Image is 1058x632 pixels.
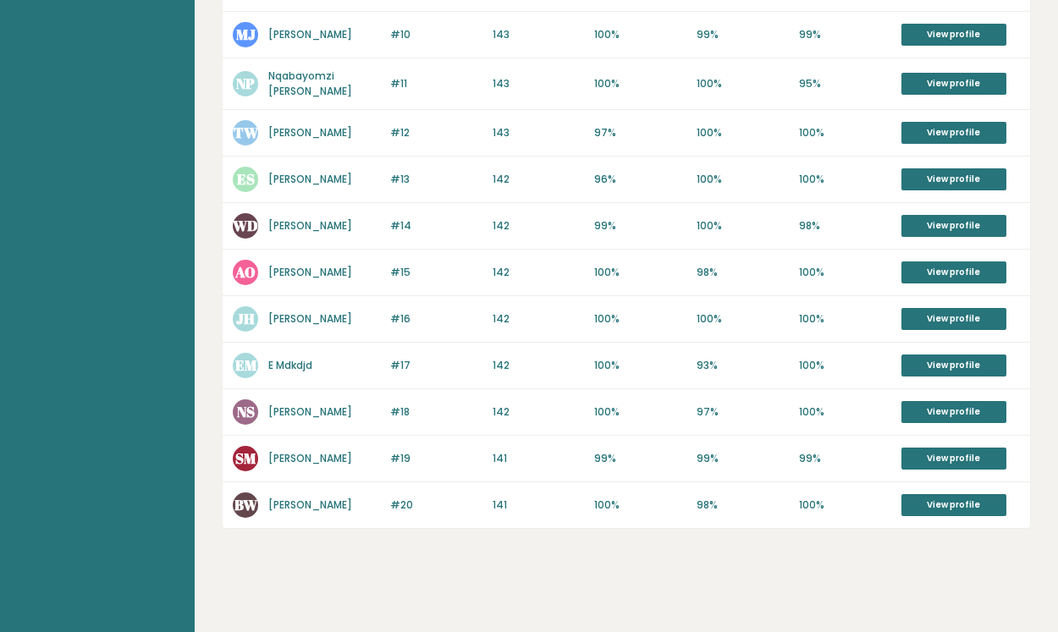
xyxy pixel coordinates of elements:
text: AO [234,262,256,282]
a: [PERSON_NAME] [268,218,352,233]
p: 100% [799,358,891,373]
p: #15 [390,265,482,280]
text: SM [235,448,256,468]
p: 97% [697,404,789,420]
p: 141 [493,451,585,466]
a: View profile [901,122,1006,144]
p: 100% [697,76,789,91]
p: 96% [594,172,686,187]
p: 142 [493,265,585,280]
p: 100% [594,311,686,327]
p: 142 [493,404,585,420]
p: #18 [390,404,482,420]
a: [PERSON_NAME] [268,451,352,465]
p: #13 [390,172,482,187]
a: View profile [901,215,1006,237]
p: 100% [594,76,686,91]
a: View profile [901,448,1006,470]
a: [PERSON_NAME] [268,311,352,326]
p: 100% [799,125,891,140]
p: 100% [697,125,789,140]
p: #14 [390,218,482,234]
p: 142 [493,358,585,373]
p: #12 [390,125,482,140]
a: View profile [901,168,1006,190]
p: 100% [697,311,789,327]
p: 95% [799,76,891,91]
p: 100% [799,497,891,513]
p: #16 [390,311,482,327]
text: ES [237,169,255,189]
p: #17 [390,358,482,373]
p: 142 [493,172,585,187]
p: 99% [697,451,789,466]
p: 98% [697,497,789,513]
text: NS [237,402,255,421]
p: 97% [594,125,686,140]
p: 100% [594,358,686,373]
a: View profile [901,261,1006,283]
p: 100% [697,172,789,187]
a: View profile [901,308,1006,330]
text: NP [236,74,255,93]
p: 98% [697,265,789,280]
a: View profile [901,401,1006,423]
a: View profile [901,73,1006,95]
p: 99% [799,451,891,466]
p: #11 [390,76,482,91]
p: 143 [493,76,585,91]
text: TW [234,123,259,142]
text: BW [234,495,258,514]
p: #20 [390,497,482,513]
p: 100% [697,218,789,234]
p: 100% [799,172,891,187]
a: View profile [901,494,1006,516]
p: 100% [594,27,686,42]
a: [PERSON_NAME] [268,265,352,279]
p: 100% [799,404,891,420]
a: [PERSON_NAME] [268,27,352,41]
p: 99% [799,27,891,42]
p: 143 [493,125,585,140]
p: 100% [594,497,686,513]
p: #10 [390,27,482,42]
p: 100% [799,311,891,327]
p: 99% [594,451,686,466]
p: 99% [594,218,686,234]
p: 93% [697,358,789,373]
a: [PERSON_NAME] [268,404,352,419]
text: MJ [236,25,256,44]
p: #19 [390,451,482,466]
a: View profile [901,24,1006,46]
p: 100% [799,265,891,280]
p: 142 [493,311,585,327]
a: [PERSON_NAME] [268,125,352,140]
a: [PERSON_NAME] [268,172,352,186]
text: JH [236,309,255,328]
p: 143 [493,27,585,42]
p: 98% [799,218,891,234]
text: WD [232,216,258,235]
a: E Mdkdjd [268,358,312,372]
a: [PERSON_NAME] [268,497,352,512]
a: View profile [901,354,1006,376]
p: 99% [697,27,789,42]
p: 100% [594,404,686,420]
p: 141 [493,497,585,513]
a: Nqabayomzi [PERSON_NAME] [268,69,352,98]
p: 142 [493,218,585,234]
p: 100% [594,265,686,280]
text: EM [235,355,257,375]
